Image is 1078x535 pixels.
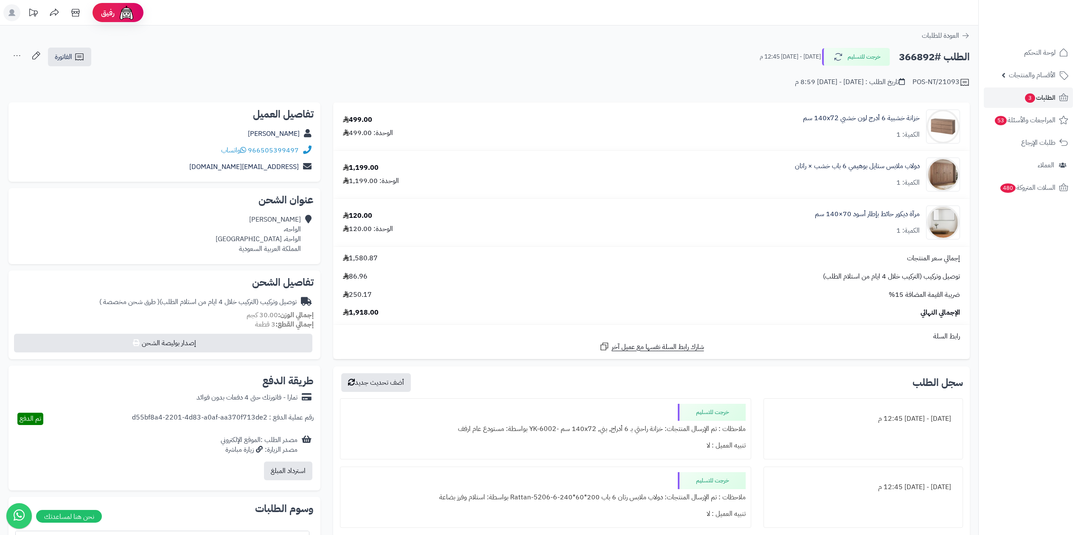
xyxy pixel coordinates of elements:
div: تنبيه العميل : لا [345,437,746,454]
span: 86.96 [343,272,368,282]
span: العملاء [1038,159,1054,171]
span: ضريبة القيمة المضافة 15% [889,290,960,300]
a: المراجعات والأسئلة53 [984,110,1073,130]
span: المراجعات والأسئلة [994,114,1056,126]
div: ملاحظات : تم الإرسال المنتجات: خزانة راحتي بـ 6 أدراج, بني, ‎140x72 سم‏ -YK-6002 بواسطة: مستودع ع... [345,421,746,437]
span: الأقسام والمنتجات [1009,69,1056,81]
div: الكمية: 1 [896,130,920,140]
a: السلات المتروكة480 [984,177,1073,198]
span: الطلبات [1024,92,1056,104]
div: رقم عملية الدفع : d55bf8a4-2201-4d83-a0af-aa370f713de2 [132,413,314,425]
div: الوحدة: 499.00 [343,128,393,138]
div: رابط السلة [337,332,966,341]
strong: إجمالي القطع: [275,319,314,329]
span: السلات المتروكة [999,182,1056,194]
span: الإجمالي النهائي [921,308,960,318]
div: تاريخ الطلب : [DATE] - [DATE] 8:59 م [795,77,905,87]
div: الوحدة: 1,199.00 [343,176,399,186]
h2: تفاصيل العميل [15,109,314,119]
a: خزانة خشبية 6 أدرج لون خشبي 140x72 سم [803,113,920,123]
a: الطلبات3 [984,87,1073,108]
h2: الطلب #366892 [899,48,970,66]
div: خرجت للتسليم [678,404,746,421]
small: 3 قطعة [255,319,314,329]
div: تنبيه العميل : لا [345,506,746,522]
h2: وسوم الطلبات [15,504,314,514]
a: واتساب [221,145,246,155]
span: العودة للطلبات [922,31,959,41]
a: مرآة ديكور حائط بإطار أسود 70×140 سم [815,209,920,219]
a: [PERSON_NAME] [248,129,300,139]
div: [DATE] - [DATE] 12:45 م [769,479,957,496]
div: ملاحظات : تم الإرسال المنتجات: دولاب ملابس رتان 6 باب 200*60*240-Rattan-5206-6 بواسطة: استلام وفر... [345,489,746,506]
div: الكمية: 1 [896,226,920,236]
a: العودة للطلبات [922,31,970,41]
button: إصدار بوليصة الشحن [14,334,312,352]
div: الكمية: 1 [896,178,920,188]
img: 1752058398-1(9)-90x90.jpg [926,110,960,144]
img: ai-face.png [118,4,135,21]
span: توصيل وتركيب (التركيب خلال 4 ايام من استلام الطلب) [823,272,960,282]
img: 1753776948-1-90x90.jpg [926,206,960,239]
h2: عنوان الشحن [15,195,314,205]
div: [DATE] - [DATE] 12:45 م [769,411,957,427]
div: خرجت للتسليم [678,472,746,489]
span: إجمالي سعر المنتجات [907,253,960,263]
span: لوحة التحكم [1024,47,1056,59]
h2: طريقة الدفع [262,376,314,386]
span: 1,918.00 [343,308,379,318]
div: [PERSON_NAME] الواحه، الواحة، [GEOGRAPHIC_DATA] المملكة العربية السعودية [216,215,301,253]
div: 120.00 [343,211,372,221]
a: العملاء [984,155,1073,175]
small: [DATE] - [DATE] 12:45 م [760,53,821,61]
div: مصدر الزيارة: زيارة مباشرة [221,445,298,455]
div: مصدر الطلب :الموقع الإلكتروني [221,435,298,455]
div: 1,199.00 [343,163,379,173]
span: 250.17 [343,290,372,300]
span: شارك رابط السلة نفسها مع عميل آخر [612,342,704,352]
a: دولاب ملابس ستايل بوهيمي 6 باب خشب × راتان [795,161,920,171]
span: 3 [1025,93,1035,103]
small: 30.00 كجم [247,310,314,320]
span: الفاتورة [55,52,72,62]
a: لوحة التحكم [984,42,1073,63]
div: تمارا - فاتورتك حتى 4 دفعات بدون فوائد [197,393,298,403]
div: 499.00 [343,115,372,125]
img: 1749982072-1-90x90.jpg [926,158,960,191]
div: الوحدة: 120.00 [343,224,393,234]
a: شارك رابط السلة نفسها مع عميل آخر [599,341,704,352]
button: خرجت للتسليم [822,48,890,66]
a: تحديثات المنصة [22,4,44,23]
span: 53 [995,116,1007,125]
a: 966505399497 [248,145,299,155]
a: [EMAIL_ADDRESS][DOMAIN_NAME] [189,162,299,172]
button: أضف تحديث جديد [341,373,411,392]
h2: تفاصيل الشحن [15,277,314,287]
h3: سجل الطلب [912,377,963,388]
a: الفاتورة [48,48,91,66]
button: استرداد المبلغ [264,462,312,480]
span: 480 [1000,183,1016,193]
span: تم الدفع [20,414,41,424]
span: ( طرق شحن مخصصة ) [99,297,160,307]
span: طلبات الإرجاع [1021,137,1056,149]
span: رفيق [101,8,115,18]
div: POS-NT/21093 [912,77,970,87]
a: طلبات الإرجاع [984,132,1073,153]
div: توصيل وتركيب (التركيب خلال 4 ايام من استلام الطلب) [99,297,297,307]
span: 1,580.87 [343,253,378,263]
strong: إجمالي الوزن: [278,310,314,320]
